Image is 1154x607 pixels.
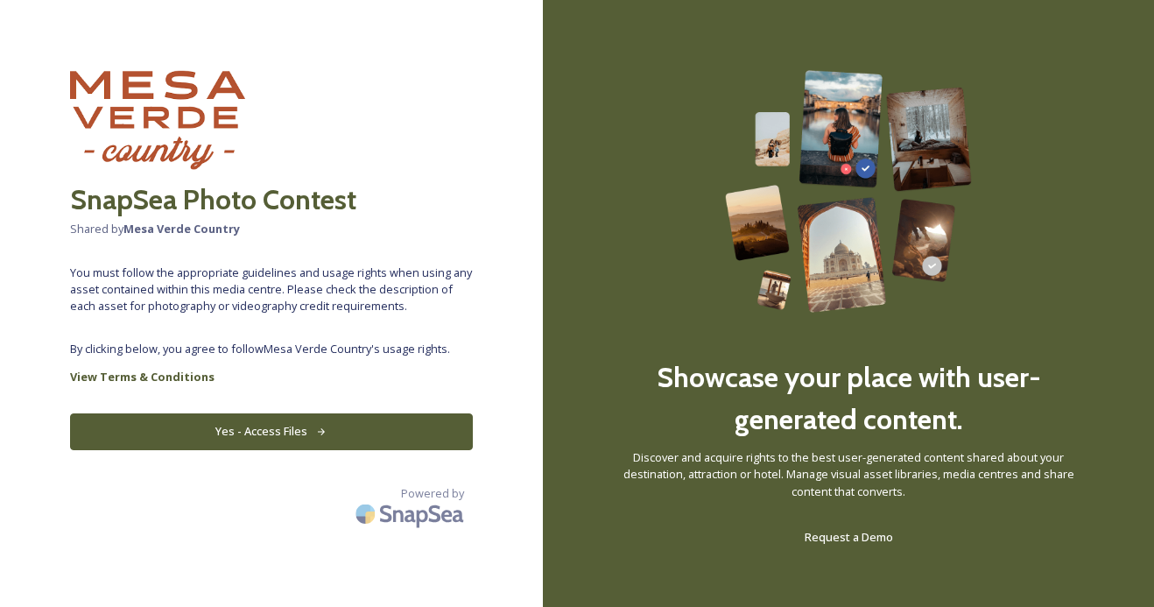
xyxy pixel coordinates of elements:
[70,366,473,387] a: View Terms & Conditions
[70,369,215,385] strong: View Terms & Conditions
[401,485,464,502] span: Powered by
[350,493,473,534] img: SnapSea Logo
[805,526,893,547] a: Request a Demo
[613,356,1084,441] h2: Showcase your place with user-generated content.
[70,265,473,315] span: You must follow the appropriate guidelines and usage rights when using any asset contained within...
[613,449,1084,500] span: Discover and acquire rights to the best user-generated content shared about your destination, att...
[123,221,240,236] strong: Mesa Verde Country
[70,413,473,449] button: Yes - Access Files
[70,70,245,170] img: download.png
[805,529,893,545] span: Request a Demo
[70,179,473,221] h2: SnapSea Photo Contest
[70,221,473,237] span: Shared by
[70,341,473,357] span: By clicking below, you agree to follow Mesa Verde Country 's usage rights.
[725,70,973,313] img: 63b42ca75bacad526042e722_Group%20154-p-800.png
